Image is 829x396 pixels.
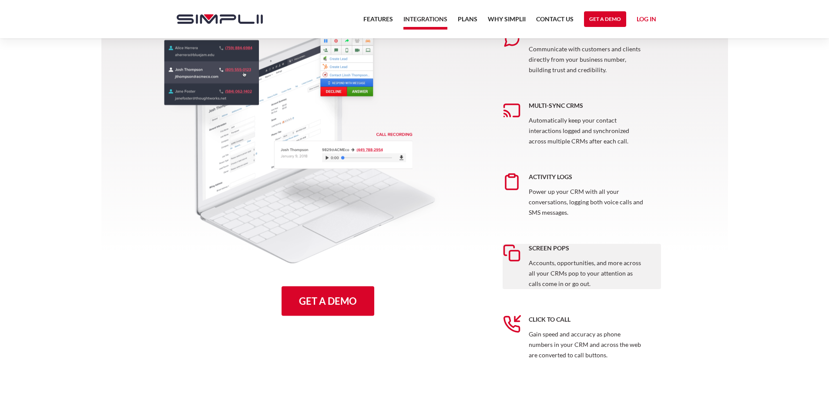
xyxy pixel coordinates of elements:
[529,329,646,360] p: Gain speed and accuracy as phone numbers in your CRM and across the web are converted to call but...
[363,14,393,30] a: Features
[529,115,646,146] p: Automatically keep your contact interactions logged and synchronized across multiple CRMs after e...
[488,14,526,30] a: Why Simplii
[637,14,656,27] a: Log in
[536,14,574,30] a: Contact US
[503,162,661,233] a: Activity LogsPower up your CRM with all your conversations, logging both voice calls and SMS mess...
[529,44,646,75] p: Communicate with customers and clients directly from your business number, building trust and cre...
[529,173,646,181] h5: Activity Logs
[503,91,661,162] a: Multi-sync CRMsAutomatically keep your contact interactions logged and synchronized across multip...
[529,315,646,324] h5: Click to Call
[503,305,661,376] a: Click to CallGain speed and accuracy as phone numbers in your CRM and across the web are converte...
[503,233,661,305] a: Screen PopsAccounts, opportunities, and more across all your CRMs pop to your attention as calls ...
[177,14,263,24] img: Simplii
[584,11,626,27] a: Get a Demo
[529,186,646,218] p: Power up your CRM with all your conversations, logging both voice calls and SMS messages.
[503,20,661,91] a: Business SMSCommunicate with customers and clients directly from your business number, building t...
[282,286,374,316] a: Get a Demo
[403,14,447,30] a: Integrations
[458,14,477,30] a: Plans
[529,101,646,110] h5: Multi-sync CRMs
[529,244,646,253] h5: Screen Pops
[529,258,646,289] p: Accounts, opportunities, and more across all your CRMs pop to your attention as calls come in or ...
